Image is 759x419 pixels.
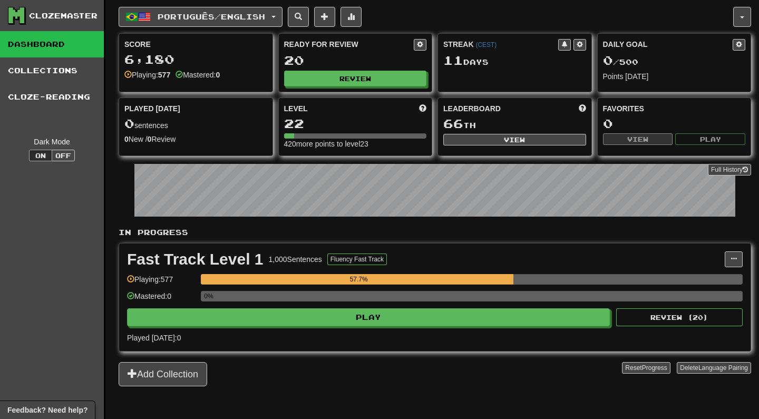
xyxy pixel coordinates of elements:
button: Review [284,71,427,86]
span: Score more points to level up [419,103,426,114]
div: Playing: 577 [127,274,196,291]
div: 22 [284,117,427,130]
span: Level [284,103,308,114]
div: Score [124,39,267,50]
div: Dark Mode [8,137,96,147]
button: Fluency Fast Track [327,254,387,265]
div: Favorites [603,103,746,114]
div: Ready for Review [284,39,414,50]
button: ResetProgress [622,362,670,374]
button: Review (20) [616,308,743,326]
div: Points [DATE] [603,71,746,82]
button: Search sentences [288,7,309,27]
div: 20 [284,54,427,67]
span: 66 [443,116,463,131]
div: Clozemaster [29,11,98,21]
strong: 0 [216,71,220,79]
div: Fast Track Level 1 [127,251,264,267]
div: Daily Goal [603,39,733,51]
button: Off [52,150,75,161]
span: Played [DATE] [124,103,180,114]
span: Language Pairing [698,364,748,372]
span: This week in points, UTC [579,103,586,114]
div: 1,000 Sentences [269,254,322,265]
span: 0 [124,116,134,131]
button: On [29,150,52,161]
a: (CEST) [475,41,497,48]
strong: 0 [148,135,152,143]
div: Mastered: [176,70,220,80]
button: More stats [340,7,362,27]
div: 420 more points to level 23 [284,139,427,149]
span: 0 [603,53,613,67]
div: th [443,117,586,131]
button: View [443,134,586,145]
button: Português/English [119,7,283,27]
div: Streak [443,39,558,50]
span: Progress [642,364,667,372]
div: Playing: [124,70,170,80]
strong: 0 [124,135,129,143]
button: Add Collection [119,362,207,386]
span: Open feedback widget [7,405,87,415]
div: Mastered: 0 [127,291,196,308]
div: Day s [443,54,586,67]
div: 57.7% [204,274,513,285]
button: View [603,133,673,145]
span: Played [DATE]: 0 [127,334,181,342]
span: / 500 [603,57,638,66]
div: 6,180 [124,53,267,66]
span: Leaderboard [443,103,501,114]
span: Português / English [158,12,265,21]
button: Play [675,133,745,145]
strong: 577 [158,71,170,79]
div: sentences [124,117,267,131]
button: Play [127,308,610,326]
div: New / Review [124,134,267,144]
div: 0 [603,117,746,130]
button: DeleteLanguage Pairing [677,362,751,374]
button: Add sentence to collection [314,7,335,27]
a: Full History [708,164,751,176]
span: 11 [443,53,463,67]
p: In Progress [119,227,751,238]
